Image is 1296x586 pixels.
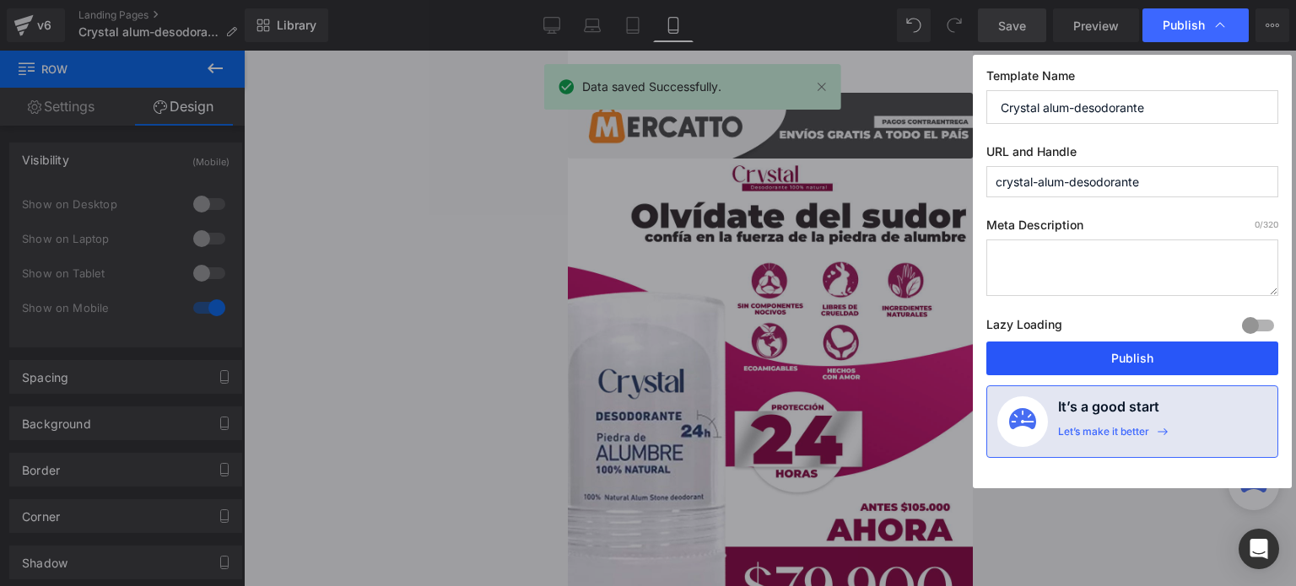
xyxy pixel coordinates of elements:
label: URL and Handle [986,144,1278,166]
label: Lazy Loading [986,314,1062,341]
span: Publish [1163,18,1205,33]
label: Meta Description [986,218,1278,239]
button: Publish [986,341,1278,375]
label: Template Name [986,68,1278,90]
span: 0 [1255,219,1260,229]
h4: It’s a good start [1058,396,1159,425]
div: Open Intercom Messenger [1239,529,1279,569]
div: Let’s make it better [1058,425,1149,447]
img: onboarding-status.svg [1009,408,1036,435]
span: /320 [1255,219,1278,229]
